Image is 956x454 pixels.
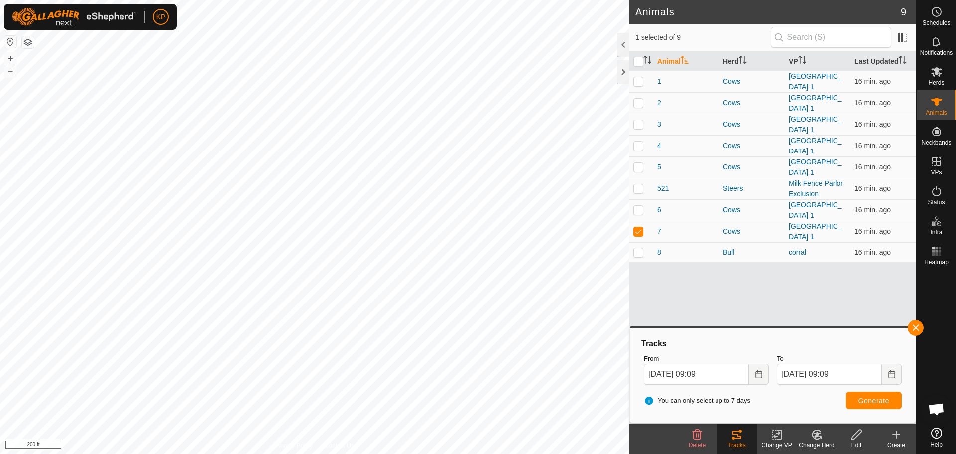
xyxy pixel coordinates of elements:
[926,110,947,116] span: Animals
[635,6,901,18] h2: Animals
[836,441,876,450] div: Edit
[723,205,781,215] div: Cows
[12,8,136,26] img: Gallagher Logo
[723,247,781,258] div: Bull
[325,441,354,450] a: Contact Us
[657,76,661,87] span: 1
[723,226,781,237] div: Cows
[854,163,891,171] span: Oct 10, 2025, 4:46 PM
[789,222,842,241] a: [GEOGRAPHIC_DATA] 1
[917,424,956,452] a: Help
[22,36,34,48] button: Map Layers
[921,140,951,146] span: Neckbands
[854,120,891,128] span: Oct 10, 2025, 4:46 PM
[723,98,781,108] div: Cows
[723,162,781,172] div: Cows
[749,364,769,385] button: Choose Date
[930,229,942,235] span: Infra
[854,77,891,85] span: Oct 10, 2025, 4:46 PM
[681,57,689,65] p-sorticon: Activate to sort
[635,32,771,43] span: 1 selected of 9
[854,248,891,256] span: Oct 10, 2025, 4:46 PM
[854,227,891,235] span: Oct 10, 2025, 4:46 PM
[723,119,781,130] div: Cows
[789,179,843,198] a: Milk Fence Parlor Exclusion
[789,115,842,134] a: [GEOGRAPHIC_DATA] 1
[719,52,785,71] th: Herd
[876,441,916,450] div: Create
[854,206,891,214] span: Oct 10, 2025, 4:46 PM
[854,184,891,192] span: Oct 10, 2025, 4:46 PM
[657,141,661,151] span: 4
[854,142,891,150] span: Oct 10, 2025, 4:46 PM
[789,72,842,91] a: [GEOGRAPHIC_DATA] 1
[771,27,891,48] input: Search (S)
[156,12,166,22] span: KP
[924,259,949,265] span: Heatmap
[922,20,950,26] span: Schedules
[653,52,719,71] th: Animal
[901,4,906,19] span: 9
[899,57,907,65] p-sorticon: Activate to sort
[797,441,836,450] div: Change Herd
[854,99,891,107] span: Oct 10, 2025, 4:46 PM
[643,57,651,65] p-sorticon: Activate to sort
[657,162,661,172] span: 5
[920,50,953,56] span: Notifications
[657,205,661,215] span: 6
[789,94,842,112] a: [GEOGRAPHIC_DATA] 1
[930,442,943,448] span: Help
[4,36,16,48] button: Reset Map
[723,76,781,87] div: Cows
[785,52,850,71] th: VP
[4,65,16,77] button: –
[657,119,661,130] span: 3
[928,80,944,86] span: Herds
[882,364,902,385] button: Choose Date
[644,396,750,406] span: You can only select up to 7 days
[657,183,669,194] span: 521
[922,394,952,424] div: Open chat
[789,201,842,219] a: [GEOGRAPHIC_DATA] 1
[644,354,769,364] label: From
[850,52,916,71] th: Last Updated
[757,441,797,450] div: Change VP
[931,169,942,175] span: VPs
[640,338,906,350] div: Tracks
[928,199,945,205] span: Status
[689,442,706,449] span: Delete
[789,158,842,176] a: [GEOGRAPHIC_DATA] 1
[858,397,889,405] span: Generate
[789,248,806,256] a: corral
[657,226,661,237] span: 7
[789,137,842,155] a: [GEOGRAPHIC_DATA] 1
[777,354,902,364] label: To
[723,141,781,151] div: Cows
[4,52,16,64] button: +
[275,441,313,450] a: Privacy Policy
[657,247,661,258] span: 8
[739,57,747,65] p-sorticon: Activate to sort
[798,57,806,65] p-sorticon: Activate to sort
[723,183,781,194] div: Steers
[717,441,757,450] div: Tracks
[846,392,902,409] button: Generate
[657,98,661,108] span: 2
